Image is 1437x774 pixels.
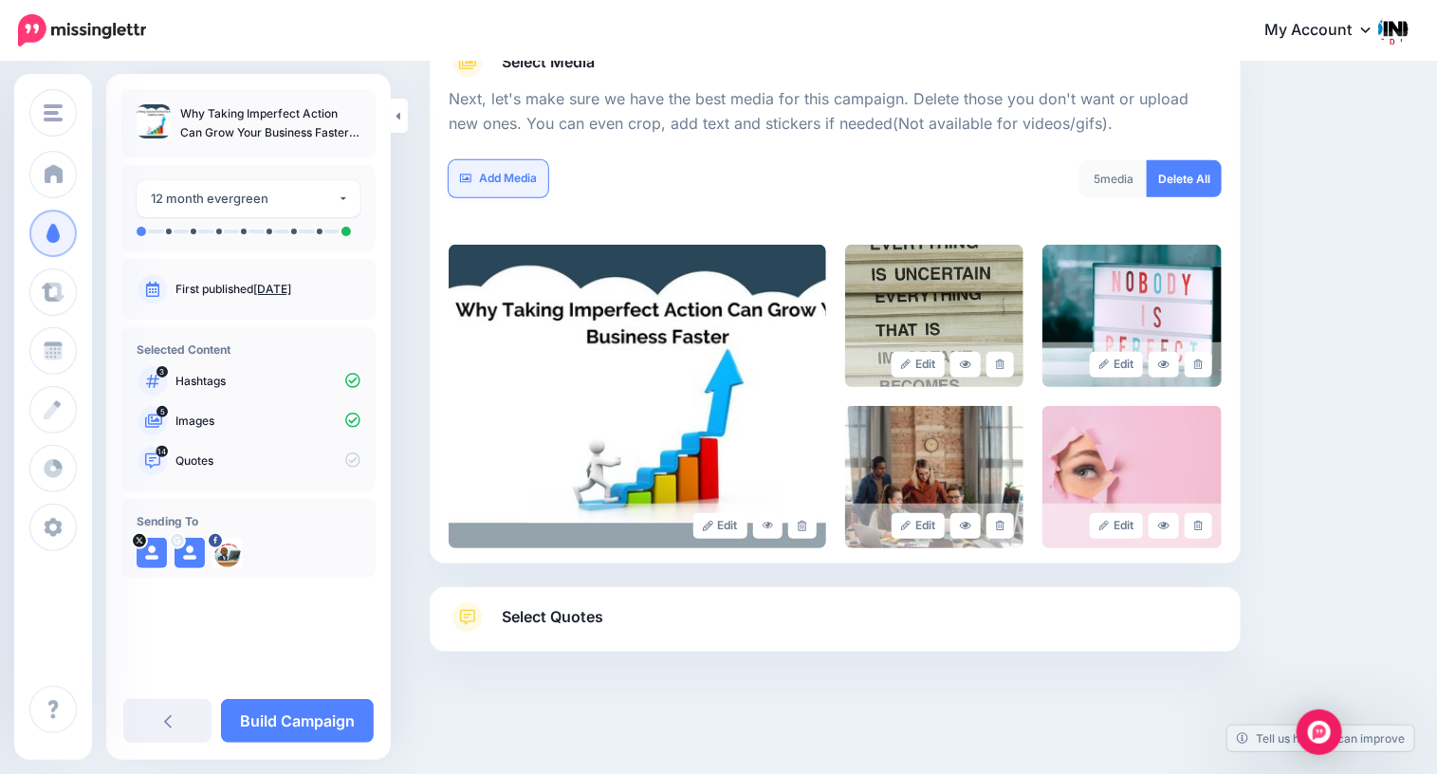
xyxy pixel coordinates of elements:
img: 135435066_691004038275995_3750536738172460769_n-bsa92840.png [212,538,243,568]
a: Edit [1090,352,1144,378]
img: user_default_image.png [175,538,205,568]
a: Add Media [449,160,548,197]
img: user_default_image.png [137,538,167,568]
img: 0f37a1f9a44b6d9ccbfe7373622d802d_large.jpg [449,245,826,548]
p: Next, let's make sure we have the best media for this campaign. Delete those you don't want or up... [449,87,1222,137]
h4: Sending To [137,514,360,528]
span: 3 [157,366,168,378]
h4: Selected Content [137,342,360,357]
div: Select Media [449,78,1222,548]
a: My Account [1245,8,1409,54]
a: Edit [892,352,946,378]
a: Edit [892,513,946,539]
p: First published [175,281,360,298]
p: Why Taking Imperfect Action Can Grow Your Business Faster (And How to Start [DATE]) [180,104,360,142]
img: 0932db5776f71f57d65c0d7e716239d8_large.jpg [845,406,1024,548]
a: Edit [693,513,747,539]
img: menu.png [44,104,63,121]
span: 5 [1094,172,1100,186]
a: [DATE] [253,282,291,296]
div: media [1079,160,1148,197]
img: 0f37a1f9a44b6d9ccbfe7373622d802d_thumb.jpg [137,104,171,138]
a: Delete All [1147,160,1222,197]
a: Select Media [449,47,1222,78]
button: 12 month evergreen [137,180,360,217]
img: LBNSBMN1TDTMIFHEJS7AHX8SBGFXP96D_large.jpg [845,245,1024,387]
div: 12 month evergreen [151,188,338,210]
span: 14 [157,446,169,457]
img: FV7284GOGCT5BBFU4U9Z3QVK1OGFJYZM_large.jpg [1042,245,1222,387]
a: Select Quotes [449,602,1222,652]
img: Missinglettr [18,14,146,46]
p: Quotes [175,452,360,470]
p: Images [175,413,360,430]
img: ef4bd821e80b1b64e715c748b373c400_large.jpg [1042,406,1222,548]
div: Open Intercom Messenger [1297,709,1342,755]
p: Hashtags [175,373,360,390]
span: 5 [157,406,168,417]
a: Tell us how we can improve [1227,726,1414,751]
span: Select Media [502,49,595,75]
a: Edit [1090,513,1144,539]
span: Select Quotes [502,604,603,630]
